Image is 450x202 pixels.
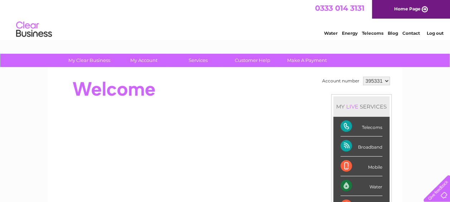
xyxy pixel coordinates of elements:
[345,103,360,110] div: LIVE
[388,30,398,36] a: Blog
[340,117,382,136] div: Telecoms
[223,54,282,67] a: Customer Help
[362,30,383,36] a: Telecoms
[315,4,364,13] a: 0333 014 3131
[56,4,395,35] div: Clear Business is a trading name of Verastar Limited (registered in [GEOGRAPHIC_DATA] No. 3667643...
[342,30,358,36] a: Energy
[340,157,382,176] div: Mobile
[169,54,228,67] a: Services
[340,176,382,196] div: Water
[402,30,420,36] a: Contact
[333,96,389,117] div: MY SERVICES
[60,54,119,67] a: My Clear Business
[277,54,337,67] a: Make A Payment
[324,30,338,36] a: Water
[320,75,361,87] td: Account number
[16,19,52,40] img: logo.png
[114,54,173,67] a: My Account
[340,136,382,156] div: Broadband
[426,30,443,36] a: Log out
